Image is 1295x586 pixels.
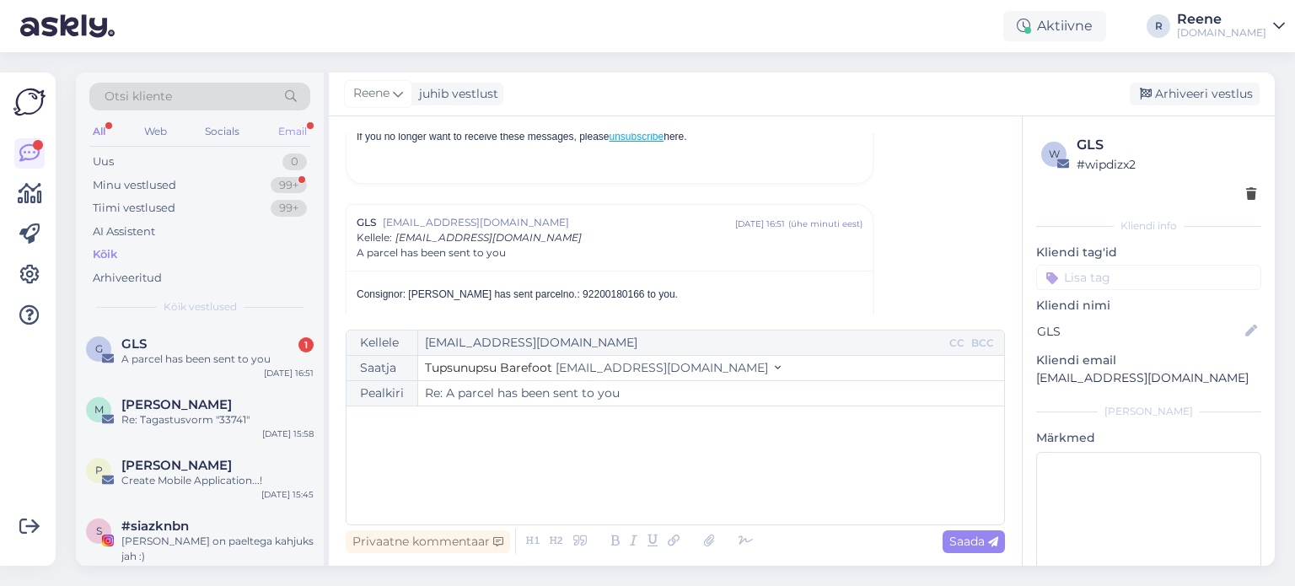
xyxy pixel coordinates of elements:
[93,153,114,170] div: Uus
[357,231,392,244] span: Kellele :
[121,458,232,473] span: Preeti Gupta
[353,84,390,103] span: Reene
[357,215,376,230] span: GLS
[1036,429,1261,447] p: Märkmed
[271,200,307,217] div: 99+
[1036,218,1261,234] div: Kliendi info
[95,342,103,355] span: G
[1077,135,1256,155] div: GLS
[105,88,172,105] span: Otsi kliente
[412,85,498,103] div: juhib vestlust
[610,131,664,142] a: unsubscribe
[1036,244,1261,261] p: Kliendi tag'id
[261,488,314,501] div: [DATE] 15:45
[262,427,314,440] div: [DATE] 15:58
[1049,148,1060,160] span: w
[271,177,307,194] div: 99+
[121,519,189,534] span: #siazknbn
[121,352,314,367] div: A parcel has been sent to you
[96,524,102,537] span: s
[949,534,998,549] span: Saada
[95,464,103,476] span: P
[121,336,147,352] span: GLS
[357,129,862,144] p: If you no longer want to receive these messages, please here.
[93,223,155,240] div: AI Assistent
[1003,11,1106,41] div: Aktiivne
[1037,322,1242,341] input: Lisa nimi
[1036,297,1261,315] p: Kliendi nimi
[121,534,314,564] div: [PERSON_NAME] on paeltega kahjuks jah :)
[93,200,175,217] div: Tiimi vestlused
[93,246,117,263] div: Kõik
[347,331,418,355] div: Kellele
[264,367,314,379] div: [DATE] 16:51
[13,86,46,118] img: Askly Logo
[89,121,109,142] div: All
[395,231,582,244] span: [EMAIL_ADDRESS][DOMAIN_NAME]
[94,403,104,416] span: M
[418,381,1004,406] input: Write subject here...
[121,473,314,488] div: Create Mobile Application...!
[93,270,162,287] div: Arhiveeritud
[1036,369,1261,387] p: [EMAIL_ADDRESS][DOMAIN_NAME]
[93,177,176,194] div: Minu vestlused
[347,381,418,406] div: Pealkiri
[347,356,418,380] div: Saatja
[1130,83,1260,105] div: Arhiveeri vestlus
[1177,13,1266,26] div: Reene
[282,153,307,170] div: 0
[164,299,237,315] span: Kõik vestlused
[968,336,997,351] div: BCC
[946,336,968,351] div: CC
[1036,404,1261,419] div: [PERSON_NAME]
[788,218,862,230] div: ( ühe minuti eest )
[556,360,768,375] span: [EMAIL_ADDRESS][DOMAIN_NAME]
[418,331,946,355] input: Recepient...
[735,218,785,230] div: [DATE] 16:51
[298,337,314,352] div: 1
[383,215,735,230] span: [EMAIL_ADDRESS][DOMAIN_NAME]
[1036,352,1261,369] p: Kliendi email
[1177,26,1266,40] div: [DOMAIN_NAME]
[275,121,310,142] div: Email
[425,360,552,375] span: Tupsunupsu Barefoot
[121,397,232,412] span: Maria Sipelgas
[1147,14,1170,38] div: R
[357,245,506,261] span: A parcel has been sent to you
[1077,155,1256,174] div: # wipdizx2
[141,121,170,142] div: Web
[202,121,243,142] div: Socials
[1177,13,1285,40] a: Reene[DOMAIN_NAME]
[346,530,510,553] div: Privaatne kommentaar
[357,287,862,302] p: Consignor: [PERSON_NAME] has sent parcelno.: 92200180166 to you.
[121,412,314,427] div: Re: Tagastusvorm "33741"
[425,359,781,377] button: Tupsunupsu Barefoot [EMAIL_ADDRESS][DOMAIN_NAME]
[1036,265,1261,290] input: Lisa tag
